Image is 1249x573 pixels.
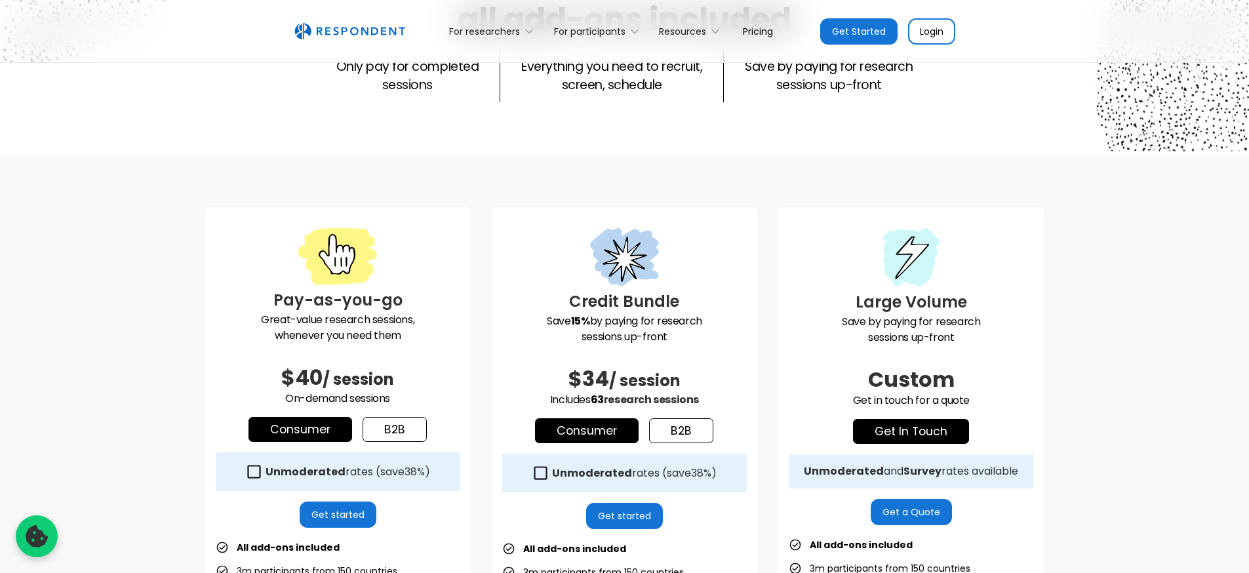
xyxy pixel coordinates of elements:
[294,23,405,40] img: Untitled UI logotext
[323,368,394,390] span: / session
[546,16,651,47] div: For participants
[300,502,376,528] a: Get started
[442,16,546,47] div: For researchers
[552,467,717,480] div: rates (save )
[732,16,783,47] a: Pricing
[294,23,405,40] a: home
[804,465,1018,478] div: and rates available
[266,465,430,479] div: rates (save )
[604,392,699,407] span: research sessions
[281,363,323,392] span: $40
[266,464,346,479] strong: Unmoderated
[652,16,732,47] div: Resources
[745,58,913,94] p: Save by paying for research sessions up-front
[586,503,663,529] a: Get started
[502,313,747,345] p: Save by paying for research sessions up-front
[810,538,913,551] strong: All add-ons included
[820,18,898,45] a: Get Started
[535,418,639,443] a: Consumer
[502,392,747,408] p: Includes
[216,312,460,344] p: Great-value research sessions, whenever you need them
[336,58,479,94] p: Only pay for completed sessions
[591,392,604,407] span: 63
[649,418,713,443] a: b2b
[571,313,590,328] strong: 15%
[609,370,681,391] span: / session
[248,417,352,442] a: Consumer
[554,25,625,38] div: For participants
[552,465,632,481] strong: Unmoderated
[502,290,747,313] h3: Credit Bundle
[853,419,969,444] a: get in touch
[871,499,952,525] a: Get a Quote
[691,465,711,481] span: 38%
[216,391,460,406] p: On-demand sessions
[568,364,609,393] span: $34
[789,314,1033,346] p: Save by paying for research sessions up-front
[789,393,1033,408] p: Get in touch for a quote
[789,290,1033,314] h3: Large Volume
[216,288,460,312] h3: Pay-as-you-go
[868,365,955,394] span: Custom
[521,58,702,94] p: Everything you need to recruit, screen, schedule
[363,417,427,442] a: b2b
[523,542,626,555] strong: All add-ons included
[903,464,942,479] strong: Survey
[449,25,520,38] div: For researchers
[405,464,425,479] span: 38%
[237,541,340,554] strong: All add-ons included
[659,25,706,38] div: Resources
[804,464,884,479] strong: Unmoderated
[908,18,955,45] a: Login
